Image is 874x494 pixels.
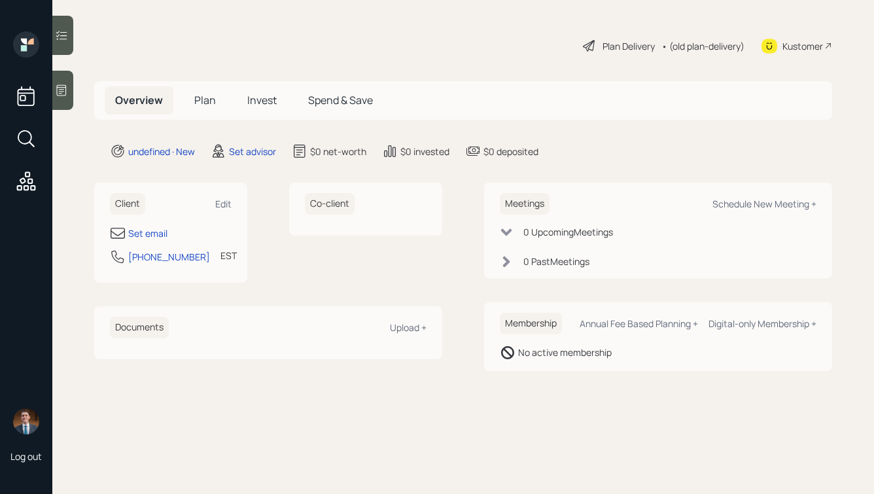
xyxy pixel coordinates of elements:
[500,313,562,334] h6: Membership
[661,39,744,53] div: • (old plan-delivery)
[115,93,163,107] span: Overview
[782,39,823,53] div: Kustomer
[305,193,355,215] h6: Co-client
[483,145,538,158] div: $0 deposited
[310,145,366,158] div: $0 net-worth
[400,145,449,158] div: $0 invested
[712,198,816,210] div: Schedule New Meeting +
[10,450,42,463] div: Log out
[523,255,589,268] div: 0 Past Meeting s
[220,249,237,262] div: EST
[523,225,613,239] div: 0 Upcoming Meeting s
[194,93,216,107] span: Plan
[110,317,169,338] h6: Documents
[390,321,427,334] div: Upload +
[708,317,816,330] div: Digital-only Membership +
[110,193,145,215] h6: Client
[500,193,550,215] h6: Meetings
[128,226,167,240] div: Set email
[518,345,612,359] div: No active membership
[128,250,210,264] div: [PHONE_NUMBER]
[13,408,39,434] img: hunter_neumayer.jpg
[308,93,373,107] span: Spend & Save
[215,198,232,210] div: Edit
[580,317,698,330] div: Annual Fee Based Planning +
[229,145,276,158] div: Set advisor
[247,93,277,107] span: Invest
[128,145,195,158] div: undefined · New
[603,39,655,53] div: Plan Delivery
